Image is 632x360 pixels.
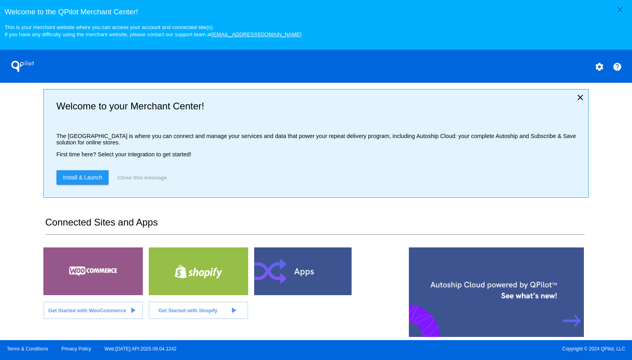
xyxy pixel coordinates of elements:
span: Get Started with Shopify [158,307,218,313]
mat-icon: settings [595,62,604,72]
a: Web:[DATE] API:2025.09.04.1242 [105,346,177,352]
h2: Connected Sites and Apps [45,217,585,235]
mat-icon: help [613,62,622,72]
a: [EMAIL_ADDRESS][DOMAIN_NAME] [212,31,301,37]
h1: QPilot [7,58,39,74]
span: Install & Launch [63,174,103,181]
mat-icon: close [615,5,625,14]
mat-icon: close [576,93,585,102]
p: First time here? Select your integration to get started! [56,151,582,158]
a: Get Started with Shopify [149,302,248,319]
a: Privacy Policy [62,346,91,352]
span: Get Started with WooCommerce [48,307,126,313]
a: Terms & Conditions [7,346,48,352]
h3: Welcome to the QPilot Merchant Center! [4,8,627,16]
mat-icon: play_arrow [128,306,138,315]
span: Copyright © 2024 QPilot, LLC [323,346,625,352]
a: Install & Launch [56,170,109,185]
button: Close this message [115,170,169,185]
small: This is your merchant website where you can access your account and connected site(s). If you hav... [4,24,301,37]
h2: Welcome to your Merchant Center! [56,101,582,112]
a: Get Started with WooCommerce [43,302,143,319]
p: The [GEOGRAPHIC_DATA] is where you can connect and manage your services and data that power your ... [56,133,582,146]
mat-icon: play_arrow [229,306,238,315]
